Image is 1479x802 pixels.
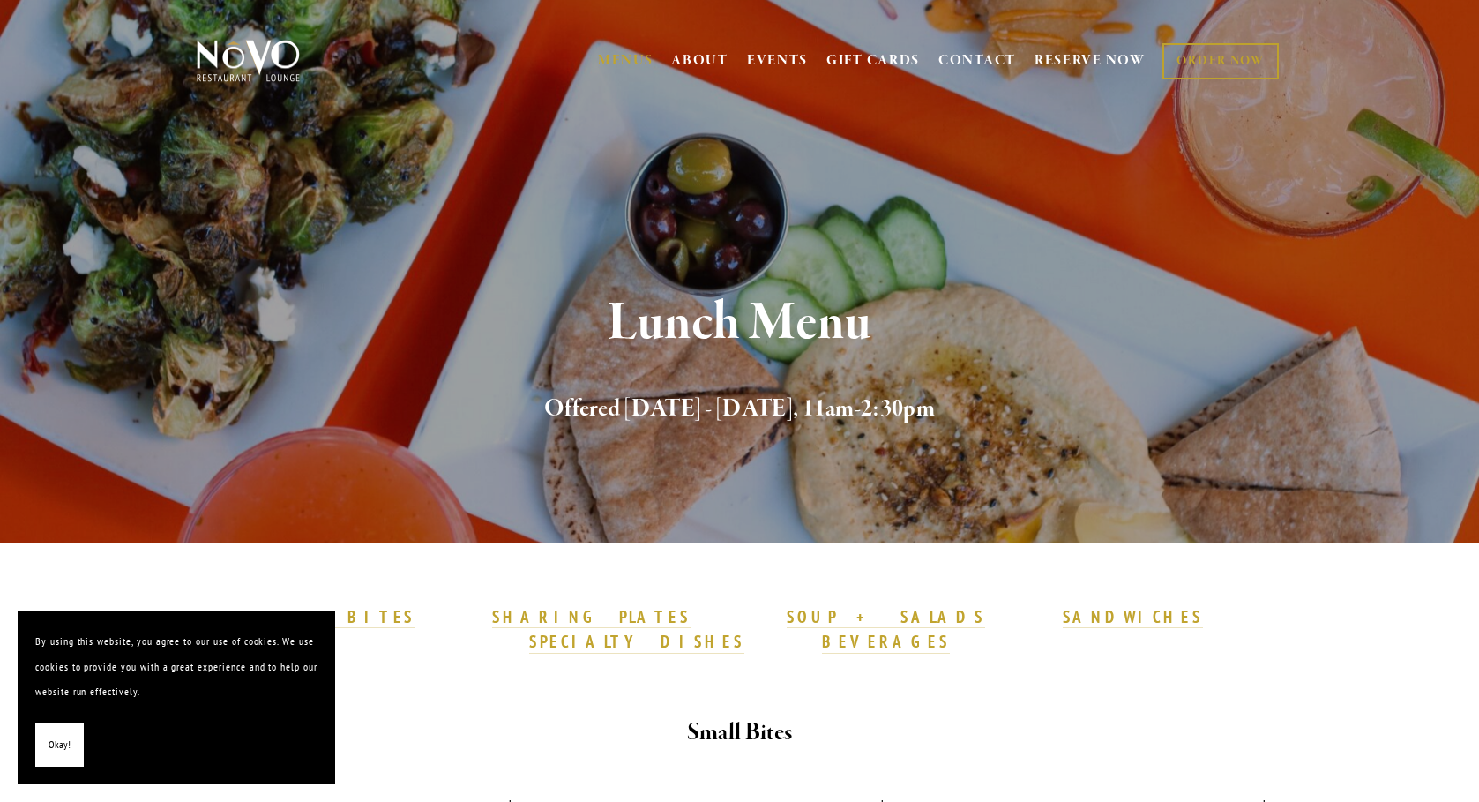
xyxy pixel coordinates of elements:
[1162,43,1278,79] a: ORDER NOW
[35,723,84,768] button: Okay!
[826,44,920,78] a: GIFT CARDS
[822,631,951,654] a: BEVERAGES
[787,606,984,627] strong: SOUP + SALADS
[1035,44,1146,78] a: RESERVE NOW
[18,611,335,784] section: Cookie banner
[492,606,690,629] a: SHARING PLATES
[598,52,654,70] a: MENUS
[529,631,744,654] a: SPECIALTY DISHES
[35,629,317,705] p: By using this website, you agree to our use of cookies. We use cookies to provide you with a grea...
[529,631,744,652] strong: SPECIALTY DISHES
[1063,606,1204,629] a: SANDWICHES
[226,295,1254,352] h1: Lunch Menu
[492,606,690,627] strong: SHARING PLATES
[1063,606,1204,627] strong: SANDWICHES
[226,391,1254,428] h2: Offered [DATE] - [DATE], 11am-2:30pm
[276,606,415,627] strong: SMALL BITES
[671,52,728,70] a: ABOUT
[747,52,808,70] a: EVENTS
[687,717,792,748] strong: Small Bites
[938,44,1016,78] a: CONTACT
[193,39,303,83] img: Novo Restaurant &amp; Lounge
[49,732,71,758] span: Okay!
[276,606,415,629] a: SMALL BITES
[787,606,984,629] a: SOUP + SALADS
[822,631,951,652] strong: BEVERAGES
